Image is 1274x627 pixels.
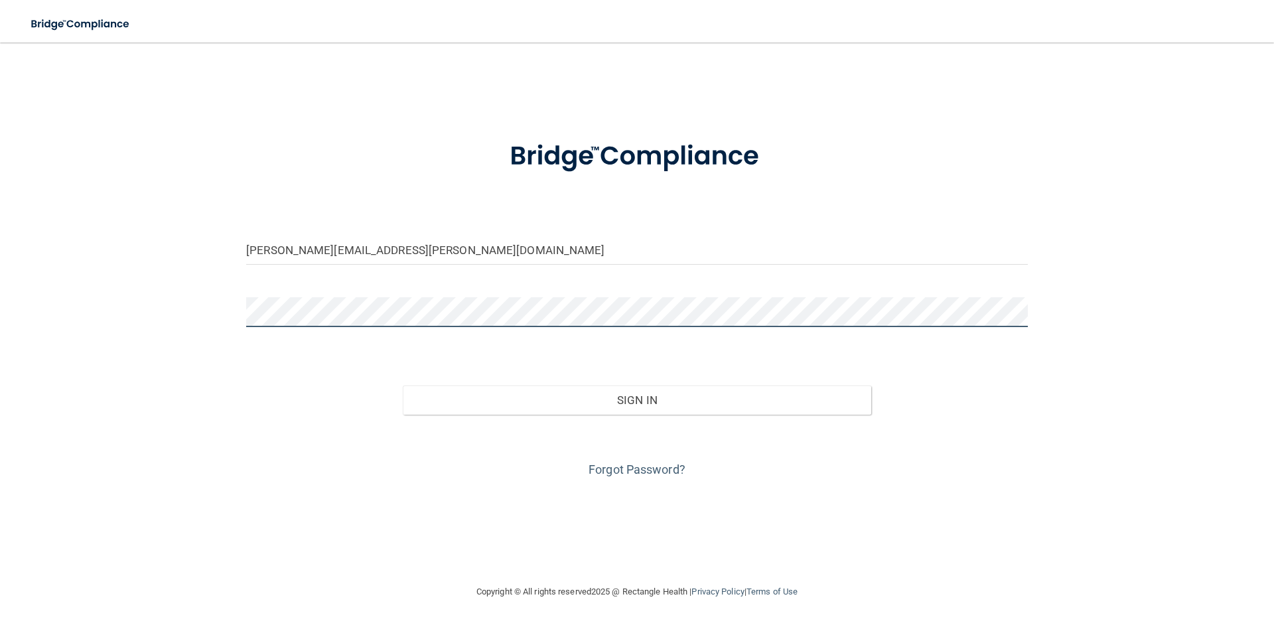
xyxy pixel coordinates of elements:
button: Sign In [403,385,872,415]
div: Copyright © All rights reserved 2025 @ Rectangle Health | | [395,571,879,613]
img: bridge_compliance_login_screen.278c3ca4.svg [482,122,792,191]
a: Privacy Policy [691,587,744,596]
input: Email [246,235,1028,265]
a: Terms of Use [746,587,798,596]
img: bridge_compliance_login_screen.278c3ca4.svg [20,11,142,38]
a: Forgot Password? [589,462,685,476]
